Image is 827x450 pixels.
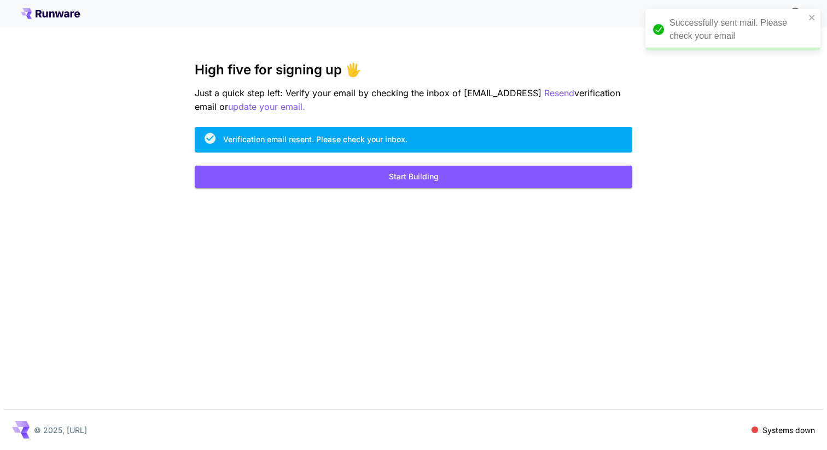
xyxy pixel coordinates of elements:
[669,16,805,43] div: Successfully sent mail. Please check your email
[762,424,815,436] p: Systems down
[223,133,407,145] div: Verification email resent. Please check your inbox.
[195,166,632,188] button: Start Building
[34,424,87,436] p: © 2025, [URL]
[544,86,574,100] button: Resend
[228,100,305,114] button: update your email.
[195,87,544,98] span: Just a quick step left: Verify your email by checking the inbox of [EMAIL_ADDRESS]
[195,62,632,78] h3: High five for signing up 🖐️
[784,2,806,24] button: In order to qualify for free credit, you need to sign up with a business email address and click ...
[808,13,816,22] button: close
